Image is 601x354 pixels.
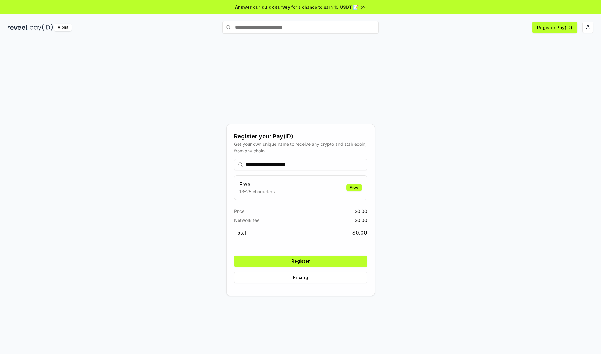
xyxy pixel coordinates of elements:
[355,217,367,224] span: $ 0.00
[239,188,275,195] p: 13-25 characters
[239,181,275,188] h3: Free
[532,22,577,33] button: Register Pay(ID)
[346,184,362,191] div: Free
[8,24,28,31] img: reveel_dark
[234,217,259,224] span: Network fee
[234,141,367,154] div: Get your own unique name to receive any crypto and stablecoin, from any chain
[234,132,367,141] div: Register your Pay(ID)
[235,4,290,10] span: Answer our quick survey
[355,208,367,214] span: $ 0.00
[234,229,246,236] span: Total
[30,24,53,31] img: pay_id
[234,208,244,214] span: Price
[234,256,367,267] button: Register
[291,4,358,10] span: for a chance to earn 10 USDT 📝
[54,24,72,31] div: Alpha
[352,229,367,236] span: $ 0.00
[234,272,367,283] button: Pricing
